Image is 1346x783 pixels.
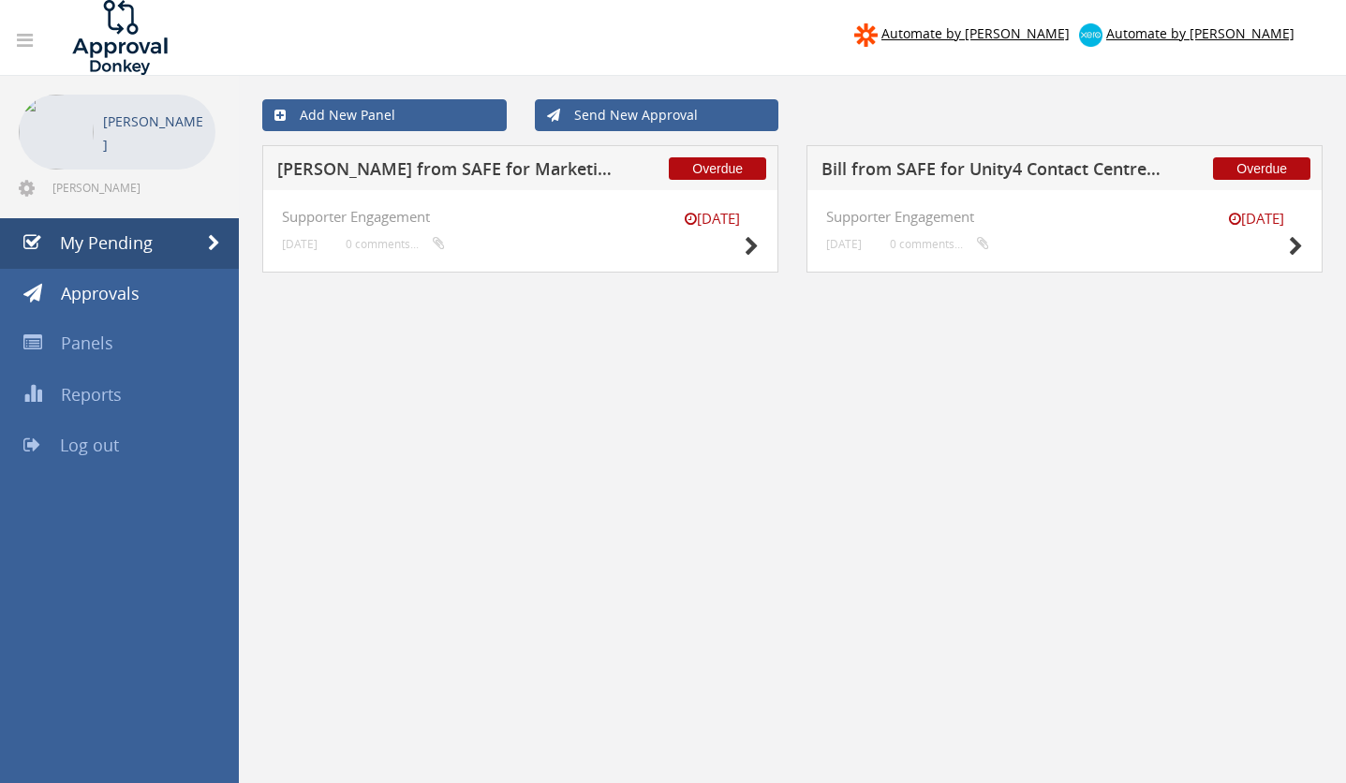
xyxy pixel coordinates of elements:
[61,332,113,354] span: Panels
[1209,209,1303,229] small: [DATE]
[821,160,1161,184] h5: Bill from SAFE for Unity4 Contact Centre Outsourcing NZ Ltd
[282,237,318,251] small: [DATE]
[60,231,153,254] span: My Pending
[669,157,766,180] span: Overdue
[665,209,759,229] small: [DATE]
[262,99,507,131] a: Add New Panel
[60,434,119,456] span: Log out
[1106,24,1294,42] span: Automate by [PERSON_NAME]
[103,110,206,156] p: [PERSON_NAME]
[1213,157,1310,180] span: Overdue
[826,237,862,251] small: [DATE]
[1079,23,1102,47] img: xero-logo.png
[854,23,878,47] img: zapier-logomark.png
[61,282,140,304] span: Approvals
[826,209,1303,225] h4: Supporter Engagement
[535,99,779,131] a: Send New Approval
[52,180,212,195] span: [PERSON_NAME][EMAIL_ADDRESS][DOMAIN_NAME]
[282,209,759,225] h4: Supporter Engagement
[881,24,1070,42] span: Automate by [PERSON_NAME]
[890,237,989,251] small: 0 comments...
[277,160,617,184] h5: [PERSON_NAME] from SAFE for Marketing Impact
[346,237,445,251] small: 0 comments...
[61,383,122,406] span: Reports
